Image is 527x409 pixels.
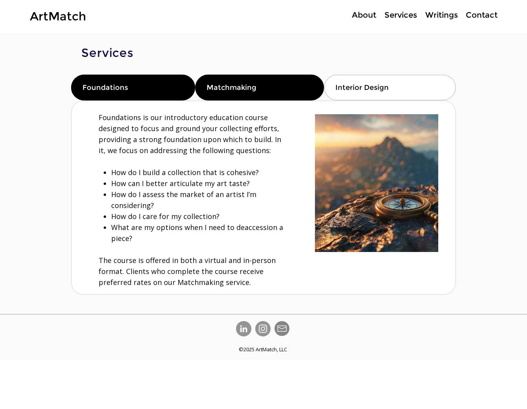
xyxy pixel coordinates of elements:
[236,321,251,336] img: LinkedIn
[99,113,281,155] span: Foundations is our introductory education course designed to focus and ground your collecting eff...
[462,9,501,21] a: Contact
[111,190,256,210] span: How do I assess the market of an artist I’m considering?
[239,346,287,353] span: ©2025 ArtMatch, LLC
[99,256,276,287] span: The course is offered in both a virtual and in-person format. Clients who complete the course rec...
[315,114,438,252] img: Art education.jpg
[82,83,128,92] span: Foundations
[207,83,256,92] span: Matchmaking
[111,168,259,177] span: How do I build a collection that is cohesive?
[81,46,134,60] span: Services
[348,9,380,21] p: About
[335,83,389,92] span: Interior Design
[274,321,289,336] svg: ArtMatch Art Advisory Email Contact
[255,321,271,336] img: Instagram
[30,9,86,24] a: ArtMatch
[380,9,421,21] a: Services
[421,9,462,21] a: Writings
[111,212,220,221] span: How do I care for my collection?
[111,223,283,243] span: What are my options when I need to deaccession a piece?
[111,179,250,188] span: How can I better articulate my art taste?
[323,9,501,21] nav: Site
[236,321,271,336] ul: Social Bar
[348,9,380,21] a: About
